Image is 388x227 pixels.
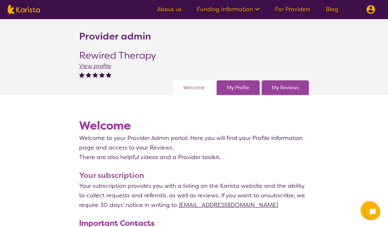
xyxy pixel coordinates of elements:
[361,201,378,219] button: Channel Menu
[227,83,250,92] a: My Profile
[275,5,310,13] a: For Providers
[79,31,151,42] h2: Provider admin
[93,72,98,77] img: fullstar
[326,5,338,13] a: Blog
[86,72,91,77] img: fullstar
[106,72,111,77] img: fullstar
[79,133,309,152] p: Welcome to your Provider Admin portal. Here you will find your Profile information page and acces...
[157,5,182,13] a: About us
[8,5,40,14] img: Karista logo
[79,50,156,61] h2: Rewired Therapy
[79,181,309,210] p: Your subscription provides you with a listing on the Karista website and the ability to collect r...
[79,118,309,133] h1: Welcome
[179,201,278,209] a: [EMAIL_ADDRESS][DOMAIN_NAME]
[366,5,375,14] img: menu
[197,5,260,13] a: Funding Information
[79,152,309,162] p: There are also helpful videos and a Provider toolkit.
[79,72,85,77] img: fullstar
[79,170,309,181] h3: Your subscription
[183,83,205,92] a: Welcome
[79,62,111,70] a: View profile
[99,72,105,77] img: fullstar
[272,83,299,92] a: My Reviews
